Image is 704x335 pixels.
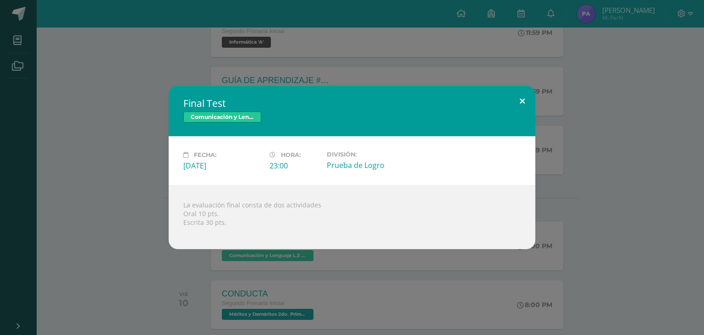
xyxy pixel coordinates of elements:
label: División: [327,151,406,158]
div: La evaluación final consta de dos actividades Oral 10 pts. Escrita 30 pts. [169,185,535,249]
span: Comunicación y Lenguaje L.3 (Inglés y Laboratorio) [183,112,261,123]
div: Prueba de Logro [327,160,406,170]
span: Fecha: [194,151,216,158]
div: 23:00 [269,161,319,171]
h2: Final Test [183,97,521,110]
span: Hora: [281,151,301,158]
div: [DATE] [183,161,262,171]
button: Close (Esc) [509,86,535,117]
